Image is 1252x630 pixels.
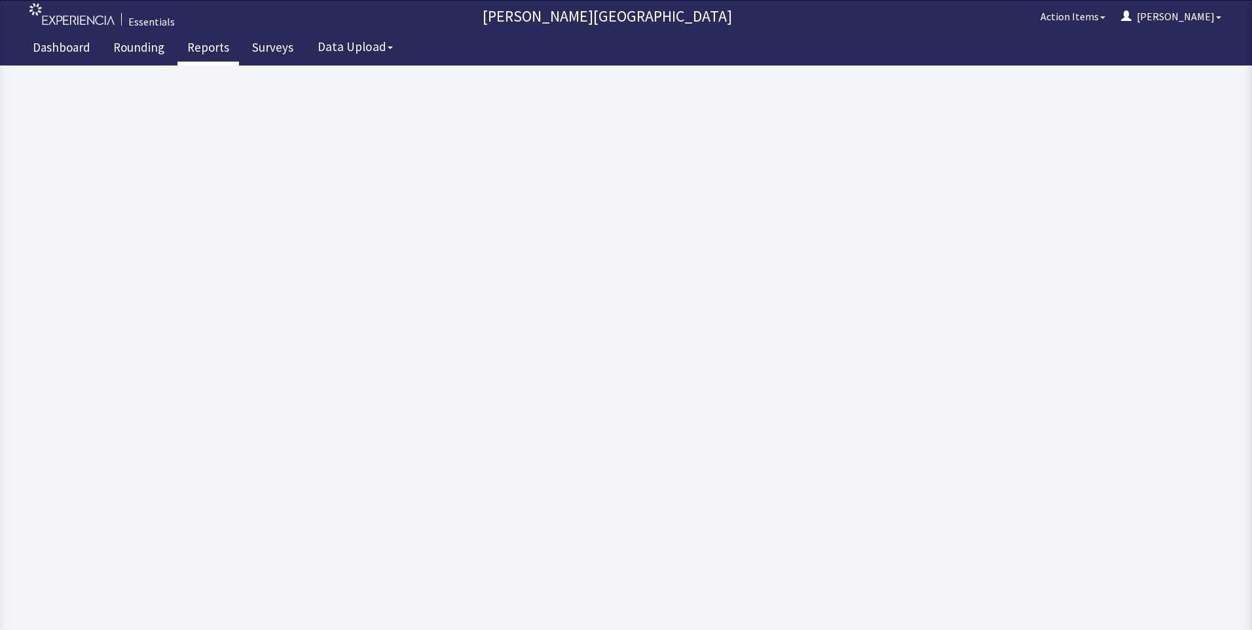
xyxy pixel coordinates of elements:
[177,33,239,65] a: Reports
[23,33,100,65] a: Dashboard
[1113,3,1229,29] button: [PERSON_NAME]
[181,6,1033,27] p: [PERSON_NAME][GEOGRAPHIC_DATA]
[242,33,303,65] a: Surveys
[29,3,115,25] img: experiencia_logo.png
[128,14,175,29] div: Essentials
[103,33,174,65] a: Rounding
[310,35,401,59] button: Data Upload
[1033,3,1113,29] button: Action Items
